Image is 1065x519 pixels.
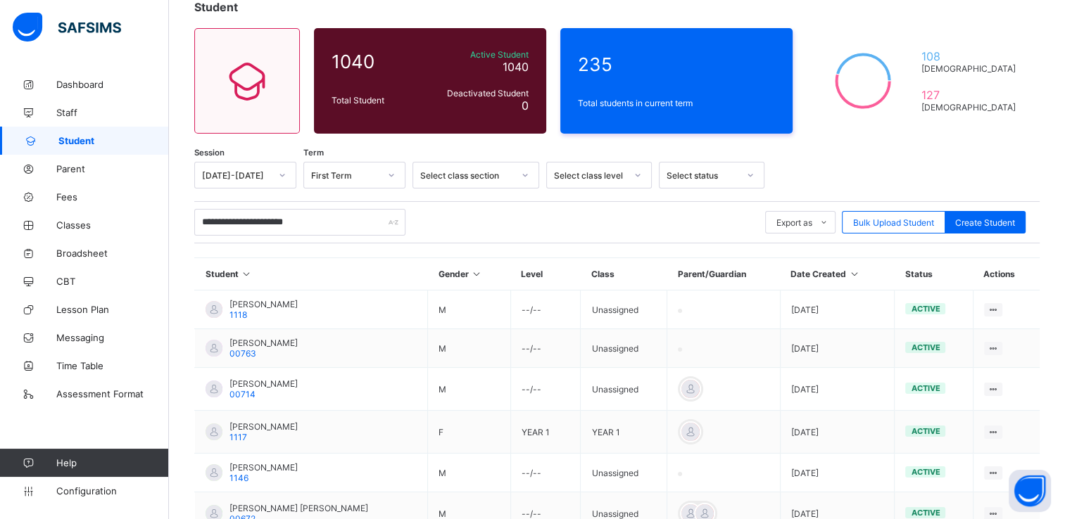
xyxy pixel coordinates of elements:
span: Broadsheet [56,248,169,259]
span: 127 [921,88,1021,102]
td: [DATE] [780,329,895,368]
span: Assessment Format [56,388,169,399]
span: Lesson Plan [56,304,169,315]
span: 0 [522,98,529,113]
span: active [911,304,940,314]
span: [DEMOGRAPHIC_DATA] [921,63,1021,74]
span: Configuration [56,485,168,496]
span: Create Student [955,217,1015,228]
td: M [428,454,510,492]
td: [DATE] [780,290,895,329]
td: --/-- [510,290,581,329]
span: 108 [921,49,1021,63]
div: First Term [311,170,379,181]
span: 1118 [229,309,247,320]
span: 1040 [332,51,422,72]
th: Parent/Guardian [667,258,781,290]
span: Total students in current term [578,98,775,108]
i: Sort in Ascending Order [241,269,253,279]
div: Select status [667,170,738,181]
span: Deactivated Student [429,88,529,98]
span: 1117 [229,432,247,442]
span: Session [194,148,225,158]
span: active [911,342,940,352]
span: [PERSON_NAME] [229,378,298,389]
span: [PERSON_NAME] [PERSON_NAME] [229,503,368,513]
td: [DATE] [780,368,895,411]
th: Class [581,258,667,290]
span: Help [56,457,168,468]
span: Fees [56,191,169,203]
span: Parent [56,163,169,174]
span: 00763 [229,348,256,359]
td: M [428,329,510,368]
span: [PERSON_NAME] [229,462,298,473]
span: Messaging [56,332,169,343]
span: [PERSON_NAME] [229,421,298,432]
th: Status [895,258,973,290]
span: [DEMOGRAPHIC_DATA] [921,102,1021,113]
span: [PERSON_NAME] [229,338,298,348]
span: active [911,426,940,436]
td: M [428,290,510,329]
td: --/-- [510,454,581,492]
th: Student [195,258,428,290]
td: M [428,368,510,411]
td: YEAR 1 [510,411,581,454]
div: [DATE]-[DATE] [202,170,270,181]
span: active [911,383,940,393]
td: Unassigned [581,368,667,411]
th: Date Created [780,258,895,290]
span: Time Table [56,360,169,371]
td: YEAR 1 [581,411,667,454]
span: Term [303,148,324,158]
span: Bulk Upload Student [853,217,934,228]
th: Actions [973,258,1040,290]
td: Unassigned [581,454,667,492]
span: Active Student [429,49,529,60]
td: --/-- [510,368,581,411]
span: 00714 [229,389,256,399]
td: [DATE] [780,411,895,454]
i: Sort in Ascending Order [471,269,483,279]
td: Unassigned [581,329,667,368]
span: Dashboard [56,79,169,90]
span: [PERSON_NAME] [229,299,298,309]
span: Staff [56,107,169,118]
span: CBT [56,276,169,287]
div: Select class section [420,170,513,181]
th: Gender [428,258,510,290]
span: 1146 [229,473,248,483]
span: Classes [56,219,169,231]
td: [DATE] [780,454,895,492]
div: Select class level [554,170,626,181]
div: Total Student [328,91,425,109]
td: F [428,411,510,454]
span: Student [58,135,169,146]
i: Sort in Ascending Order [848,269,860,279]
span: Export as [776,217,812,228]
span: 1040 [503,60,529,74]
td: --/-- [510,329,581,368]
td: Unassigned [581,290,667,329]
th: Level [510,258,581,290]
span: active [911,508,940,518]
img: safsims [13,13,121,42]
span: active [911,467,940,477]
button: Open asap [1009,470,1051,512]
span: 235 [578,53,775,75]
